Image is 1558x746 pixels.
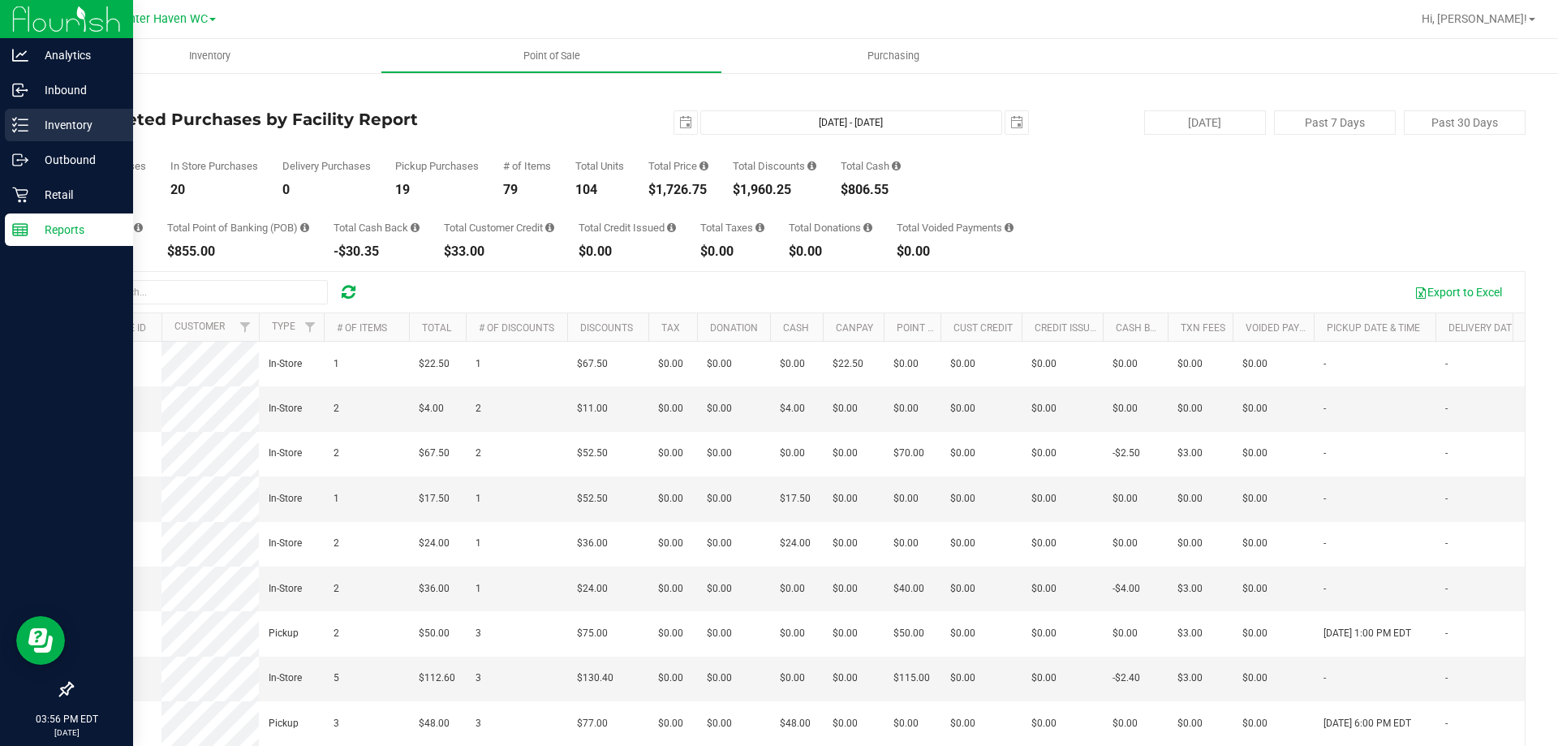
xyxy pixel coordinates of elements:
[134,222,143,233] i: Sum of the successful, non-voided CanPay payment transactions for all purchases in the date range.
[1448,322,1517,334] a: Delivery Date
[707,401,732,416] span: $0.00
[395,161,479,171] div: Pickup Purchases
[12,152,28,168] inline-svg: Outbound
[476,491,481,507] span: 1
[1422,12,1527,25] span: Hi, [PERSON_NAME]!
[1445,671,1448,686] span: -
[39,39,381,73] a: Inventory
[700,245,764,258] div: $0.00
[1113,581,1140,597] span: -$4.00
[7,727,126,739] p: [DATE]
[1242,626,1267,641] span: $0.00
[893,581,924,597] span: $40.00
[269,626,299,641] span: Pickup
[780,626,805,641] span: $0.00
[476,581,481,597] span: 1
[1031,626,1057,641] span: $0.00
[269,446,302,461] span: In-Store
[419,356,450,372] span: $22.50
[1113,671,1140,686] span: -$2.40
[833,356,863,372] span: $22.50
[575,161,624,171] div: Total Units
[167,49,252,63] span: Inventory
[419,581,450,597] span: $36.00
[1031,581,1057,597] span: $0.00
[707,446,732,461] span: $0.00
[780,446,805,461] span: $0.00
[444,222,554,233] div: Total Customer Credit
[1116,322,1169,334] a: Cash Back
[12,47,28,63] inline-svg: Analytics
[1031,491,1057,507] span: $0.00
[780,671,805,686] span: $0.00
[658,581,683,597] span: $0.00
[28,45,126,65] p: Analytics
[950,671,975,686] span: $0.00
[950,581,975,597] span: $0.00
[1323,536,1326,551] span: -
[1323,491,1326,507] span: -
[780,356,805,372] span: $0.00
[28,80,126,100] p: Inbound
[1445,581,1448,597] span: -
[476,401,481,416] span: 2
[893,626,924,641] span: $50.00
[707,716,732,731] span: $0.00
[893,716,919,731] span: $0.00
[334,581,339,597] span: 2
[1242,716,1267,731] span: $0.00
[893,536,919,551] span: $0.00
[833,446,858,461] span: $0.00
[282,161,371,171] div: Delivery Purchases
[476,356,481,372] span: 1
[661,322,680,334] a: Tax
[334,401,339,416] span: 2
[1445,626,1448,641] span: -
[1031,401,1057,416] span: $0.00
[892,161,901,171] i: Sum of the successful, non-voided cash payment transactions for all purchases in the date range. ...
[893,356,919,372] span: $0.00
[501,49,602,63] span: Point of Sale
[699,161,708,171] i: Sum of the total prices of all purchases in the date range.
[950,626,975,641] span: $0.00
[950,446,975,461] span: $0.00
[833,626,858,641] span: $0.00
[395,183,479,196] div: 19
[7,712,126,727] p: 03:56 PM EDT
[833,401,858,416] span: $0.00
[863,222,872,233] i: Sum of all round-up-to-next-dollar total price adjustments for all purchases in the date range.
[28,220,126,239] p: Reports
[783,322,809,334] a: Cash
[1323,446,1326,461] span: -
[897,222,1014,233] div: Total Voided Payments
[1445,356,1448,372] span: -
[422,322,451,334] a: Total
[1177,356,1203,372] span: $0.00
[334,245,420,258] div: -$30.35
[950,491,975,507] span: $0.00
[789,222,872,233] div: Total Donations
[577,446,608,461] span: $52.50
[700,222,764,233] div: Total Taxes
[1327,322,1420,334] a: Pickup Date & Time
[780,581,805,597] span: $0.00
[12,117,28,133] inline-svg: Inventory
[1144,110,1266,135] button: [DATE]
[419,446,450,461] span: $67.50
[503,161,551,171] div: # of Items
[419,401,444,416] span: $4.00
[411,222,420,233] i: Sum of the cash-back amounts from rounded-up electronic payments for all purchases in the date ra...
[1177,626,1203,641] span: $3.00
[577,716,608,731] span: $77.00
[1242,581,1267,597] span: $0.00
[28,150,126,170] p: Outbound
[269,671,302,686] span: In-Store
[282,183,371,196] div: 0
[577,581,608,597] span: $24.00
[1113,626,1138,641] span: $0.00
[269,581,302,597] span: In-Store
[950,536,975,551] span: $0.00
[707,536,732,551] span: $0.00
[269,716,299,731] span: Pickup
[658,671,683,686] span: $0.00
